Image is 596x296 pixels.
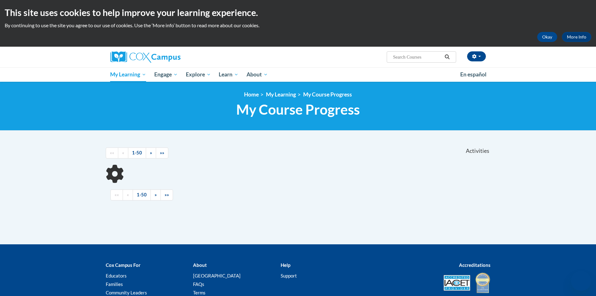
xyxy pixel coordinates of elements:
a: Community Leaders [106,290,147,295]
b: About [193,262,207,268]
a: En español [456,68,491,81]
a: Previous [118,148,128,158]
a: Begining [110,190,123,200]
a: Previous [123,190,133,200]
a: FAQs [193,281,204,287]
span: »» [165,192,169,197]
div: Main menu [101,67,495,82]
span: » [155,192,157,197]
a: About [242,67,272,82]
p: By continuing to use the site you agree to our use of cookies. Use the ‘More info’ button to read... [5,22,591,29]
a: Next [150,190,161,200]
a: My Learning [106,67,150,82]
a: [GEOGRAPHIC_DATA] [193,273,241,278]
img: Accredited IACET® Provider [444,275,470,291]
img: IDA® Accredited [475,272,491,294]
span: En español [460,71,486,78]
iframe: Button to launch messaging window [571,271,591,291]
a: My Course Progress [303,91,352,98]
a: Explore [182,67,215,82]
b: Accreditations [459,262,491,268]
a: 1-50 [133,190,151,200]
span: »» [160,150,164,155]
a: Learn [215,67,242,82]
a: End [156,148,168,158]
img: Cox Campus [110,51,181,63]
span: Learn [219,71,238,78]
h2: This site uses cookies to help improve your learning experience. [5,6,591,19]
span: My Learning [110,71,146,78]
span: « [122,150,124,155]
span: My Course Progress [236,101,360,118]
a: Begining [106,148,118,158]
span: Engage [154,71,178,78]
a: More Info [562,32,591,42]
button: Account Settings [467,51,486,61]
a: Families [106,281,123,287]
button: Okay [537,32,557,42]
input: Search Courses [392,53,442,61]
a: Next [146,148,156,158]
a: Support [281,273,297,278]
a: Engage [150,67,182,82]
b: Cox Campus For [106,262,140,268]
a: 1-50 [128,148,146,158]
span: « [127,192,129,197]
span: «« [115,192,119,197]
a: Cox Campus [110,51,229,63]
a: Home [244,91,259,98]
a: My Learning [266,91,296,98]
span: «« [110,150,114,155]
a: Educators [106,273,127,278]
span: Activities [466,148,489,154]
span: » [150,150,152,155]
span: About [247,71,268,78]
a: Terms [193,290,206,295]
button: Search [442,53,452,61]
b: Help [281,262,290,268]
span: Explore [186,71,211,78]
a: End [160,190,173,200]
